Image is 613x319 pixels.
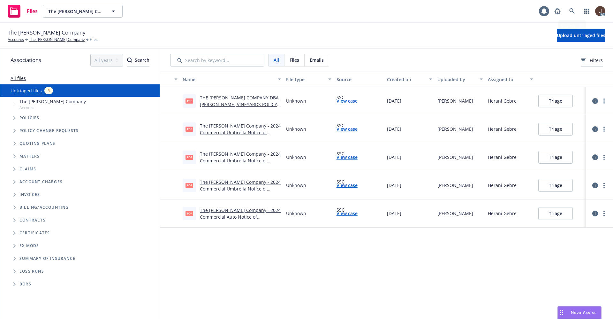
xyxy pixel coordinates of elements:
[19,129,79,133] span: Policy change requests
[590,57,603,64] span: Filters
[274,57,279,63] span: All
[19,142,56,145] span: Quoting plans
[337,154,358,160] a: View case
[48,8,103,15] span: The [PERSON_NAME] Company
[600,125,608,133] a: more
[19,206,69,209] span: Billing/Accounting
[310,57,324,63] span: Emails
[600,210,608,217] a: more
[337,76,382,83] div: Source
[571,310,596,315] span: Nova Assist
[387,76,425,83] div: Created on
[11,87,42,94] a: Untriaged files
[580,5,593,18] a: Switch app
[337,97,358,104] a: View case
[488,76,526,83] div: Assigned to
[595,6,605,16] img: photo
[437,97,473,104] div: [PERSON_NAME]
[538,207,573,220] button: Triage
[384,72,435,87] button: Created on
[0,97,160,201] div: Tree Example
[387,182,401,189] span: [DATE]
[290,57,299,63] span: Files
[11,75,26,81] a: All files
[437,154,473,160] div: [PERSON_NAME]
[200,151,281,170] a: The [PERSON_NAME] Company - 2024 Commercial Umbrella Notice of Conditional Renewal.pdf
[200,179,281,198] a: The [PERSON_NAME] Company - 2024 Commercial Umbrella Notice of Conditional Renewal.pdf
[185,127,193,131] span: pdf
[185,98,193,103] span: pdf
[185,211,193,216] span: pdf
[558,307,566,319] div: Drag to move
[19,231,50,235] span: Certificates
[43,5,123,18] button: The [PERSON_NAME] Company
[581,54,603,66] button: Filters
[200,207,281,227] a: The [PERSON_NAME] Company - 2024 Commercial Auto Notice of Conditional Renewal.pdf
[19,257,75,261] span: Summary of insurance
[90,37,98,43] span: Files
[488,154,517,160] div: Herani Gebre
[387,97,401,104] span: [DATE]
[557,306,602,319] button: Nova Assist
[127,54,149,66] button: SearchSearch
[19,167,36,171] span: Claims
[44,87,53,94] div: 5
[437,210,473,217] div: [PERSON_NAME]
[600,153,608,161] a: more
[19,244,39,248] span: Ex Mods
[127,54,149,66] div: Search
[437,126,473,132] div: [PERSON_NAME]
[435,72,485,87] button: Uploaded by
[488,126,517,132] div: Herani Gebre
[387,154,401,160] span: [DATE]
[19,269,44,273] span: Loss Runs
[0,201,160,291] div: Folder Tree Example
[183,76,274,83] div: Name
[600,97,608,105] a: more
[538,151,573,164] button: Triage
[437,76,476,83] div: Uploaded by
[286,76,324,83] div: File type
[19,116,40,120] span: Policies
[437,182,473,189] div: [PERSON_NAME]
[538,123,573,136] button: Triage
[538,179,573,192] button: Triage
[29,37,85,43] a: The [PERSON_NAME] Company
[600,182,608,189] a: more
[11,56,41,64] span: Associations
[180,72,283,87] button: Name
[19,193,40,197] span: Invoices
[581,57,603,64] span: Filters
[551,5,564,18] a: Report a Bug
[387,210,401,217] span: [DATE]
[488,210,517,217] div: Herani Gebre
[337,182,358,189] a: View case
[19,98,86,105] span: The [PERSON_NAME] Company
[19,154,40,158] span: Matters
[27,9,38,14] span: Files
[170,54,264,66] input: Search by keyword...
[557,29,605,42] button: Upload untriaged files
[488,182,517,189] div: Herani Gebre
[8,28,86,37] span: The [PERSON_NAME] Company
[337,126,358,132] a: View case
[284,72,334,87] button: File type
[185,183,193,188] span: pdf
[200,95,279,114] a: THE [PERSON_NAME] COMPANY DBA [PERSON_NAME] VINEYARDS POLICY CHANGE 2024 CYBER.pdf
[387,126,401,132] span: [DATE]
[127,58,132,63] svg: Search
[337,210,358,217] a: View case
[19,282,31,286] span: BORs
[485,72,536,87] button: Assigned to
[8,37,24,43] a: Accounts
[538,95,573,107] button: Triage
[185,155,193,159] span: pdf
[334,72,384,87] button: Source
[5,2,40,20] a: Files
[200,123,281,142] a: The [PERSON_NAME] Company - 2024 Commercial Umbrella Notice of Conditional Renewal.pdf
[19,180,63,184] span: Account charges
[557,32,605,38] span: Upload untriaged files
[19,218,46,222] span: Contracts
[488,97,517,104] div: Herani Gebre
[566,5,579,18] a: Search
